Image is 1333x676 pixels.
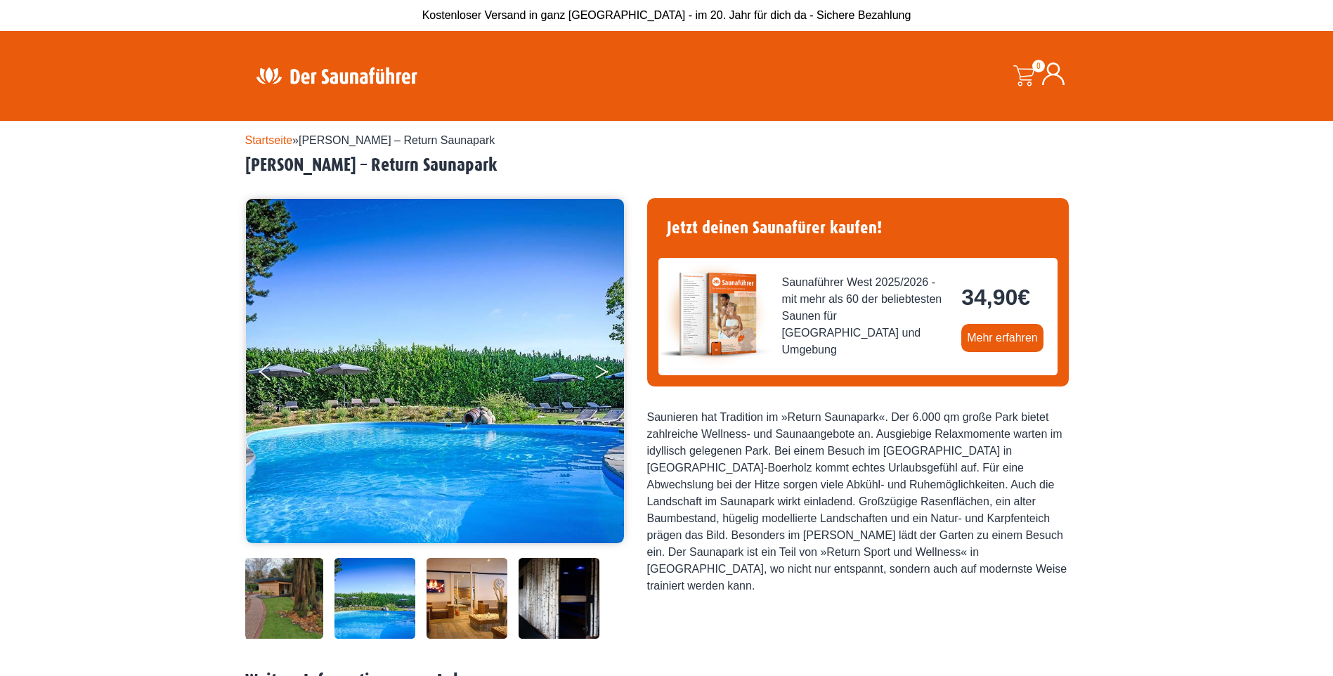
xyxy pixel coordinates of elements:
a: Startseite [245,134,293,146]
span: 0 [1032,60,1045,72]
button: Previous [259,357,294,392]
button: Next [594,357,629,392]
img: der-saunafuehrer-2025-west.jpg [658,258,771,370]
span: € [1017,285,1030,310]
span: Saunaführer West 2025/2026 - mit mehr als 60 der beliebtesten Saunen für [GEOGRAPHIC_DATA] und Um... [782,274,951,358]
h2: [PERSON_NAME] – Return Saunapark [245,155,1088,176]
bdi: 34,90 [961,285,1030,310]
a: Mehr erfahren [961,324,1043,352]
div: Saunieren hat Tradition im »Return Saunapark«. Der 6.000 qm große Park bietet zahlreiche Wellness... [647,409,1069,594]
span: » [245,134,495,146]
h4: Jetzt deinen Saunafürer kaufen! [658,209,1058,247]
span: Kostenloser Versand in ganz [GEOGRAPHIC_DATA] - im 20. Jahr für dich da - Sichere Bezahlung [422,9,911,21]
span: [PERSON_NAME] – Return Saunapark [299,134,495,146]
